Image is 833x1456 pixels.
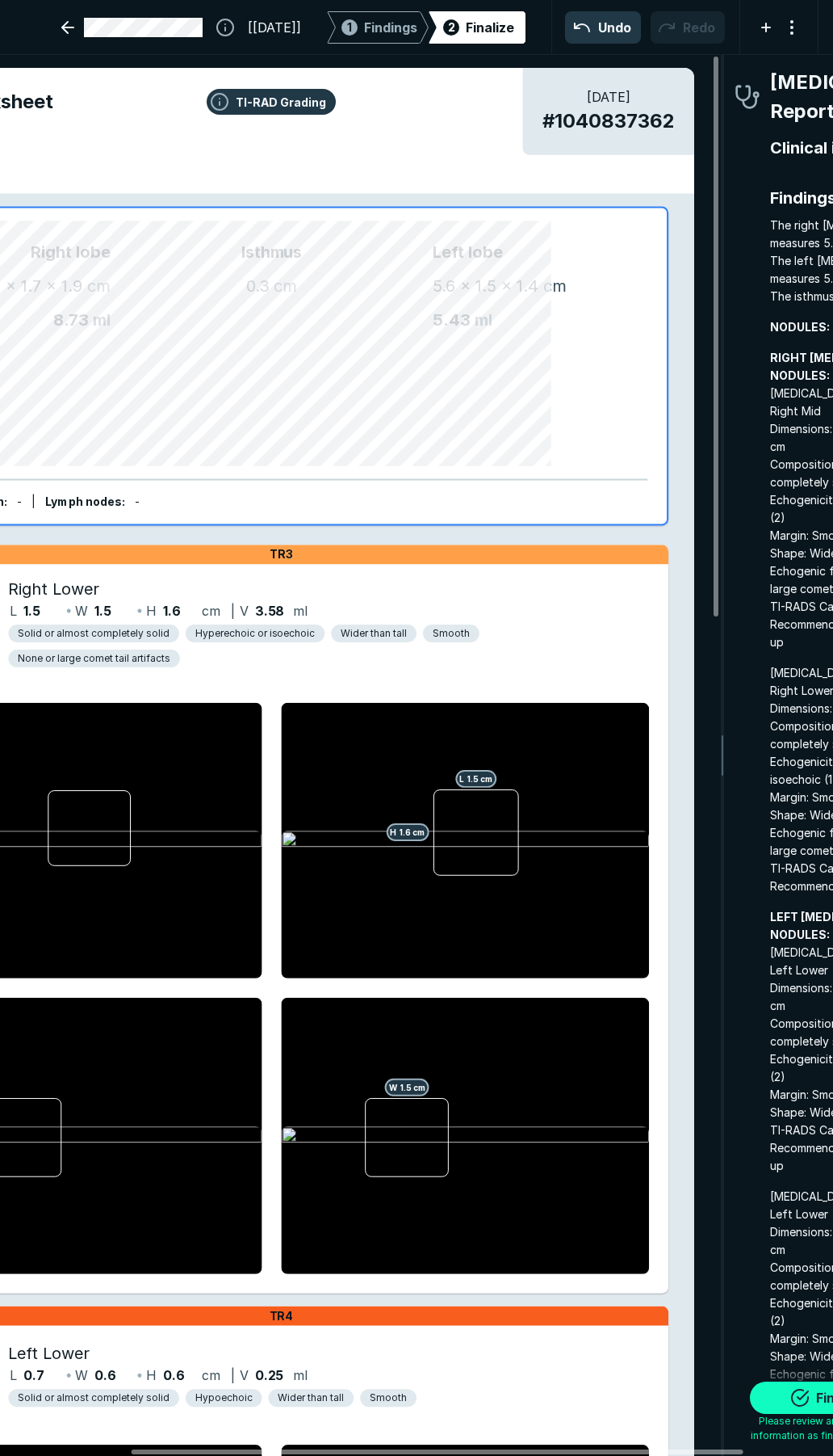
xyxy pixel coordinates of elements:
span: TR3 [270,547,293,562]
a: See-Mode Logo [26,10,39,45]
span: Lymph nodes : [45,494,125,508]
span: | [231,603,235,619]
span: H 1.6 cm [386,823,429,841]
span: 0.3 [246,276,270,296]
button: Undo [565,11,641,44]
span: W [75,601,88,621]
span: None or large comet tail artifacts [18,651,170,666]
span: Left lobe [433,240,628,264]
span: W 1.5 cm [385,1078,429,1096]
span: Hyperechoic or isoechoic [195,626,316,641]
span: H [146,1366,157,1385]
span: 1.5 [94,601,111,621]
span: | [231,1367,235,1383]
span: cm [202,1366,220,1385]
span: - [135,494,140,508]
span: 1.6 [163,601,181,621]
span: ml [93,310,111,330]
span: cm [543,276,567,296]
span: cm [274,276,297,296]
span: [[DATE]] [248,18,301,37]
span: L [10,1366,17,1385]
span: ml [293,1366,308,1385]
span: W [75,1366,88,1385]
span: L [10,601,17,621]
span: Wider than tall [341,626,407,641]
span: cm [202,601,220,621]
span: 1.5 [23,601,40,621]
div: 2Finalize [429,11,525,44]
span: 0.6 [163,1366,185,1385]
span: V [240,1366,249,1385]
span: ml [293,601,308,621]
span: # 1040837362 [542,107,676,136]
span: L 1.5 cm [455,770,496,788]
span: 0.6 [94,1366,116,1385]
button: Redo [651,11,725,44]
strong: NODULES: [770,320,830,334]
span: Left Lower [8,1341,90,1366]
span: TR4 [270,1309,294,1323]
button: TI-RAD Grading [207,89,336,115]
span: 8.73 [53,310,89,330]
span: Smooth [370,1391,407,1405]
span: [DATE] [542,87,676,107]
span: ml [475,310,492,330]
span: Wider than tall [278,1391,344,1405]
span: Right Lower [8,577,99,601]
span: Solid or almost completely solid [18,1391,169,1405]
span: H [146,601,157,621]
span: Smooth [433,626,470,641]
div: - [17,493,22,511]
span: Findings [364,18,417,37]
div: Finalize [466,18,514,37]
span: 0.7 [23,1366,44,1385]
span: V [240,601,249,621]
span: 3.58 [255,601,285,621]
span: cm [87,276,111,296]
span: Solid or almost completely solid [18,626,169,641]
span: 2 [448,19,455,36]
span: 1 [347,19,352,36]
span: Hypoechoic [195,1391,253,1405]
span: 0.25 [255,1366,284,1385]
span: 5.43 [433,310,471,330]
span: Isthmus [111,240,433,264]
div: | [31,493,36,511]
div: 1Findings [327,11,429,44]
span: 5.6 x 1.5 x 1.4 [433,276,538,296]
